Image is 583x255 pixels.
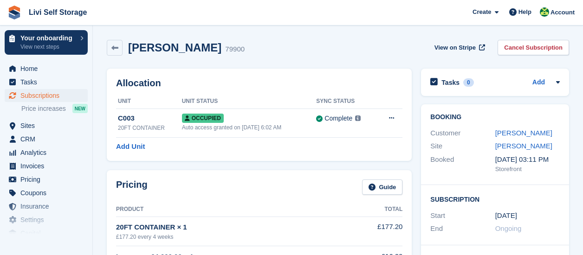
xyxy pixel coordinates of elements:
time: 2025-04-01 00:00:00 UTC [495,210,517,221]
a: Guide [362,179,403,195]
h2: [PERSON_NAME] [128,41,221,54]
span: Settings [20,213,76,226]
div: 20FT CONTAINER [118,124,182,132]
h2: Pricing [116,179,148,195]
span: View on Stripe [434,43,476,52]
p: Your onboarding [20,35,76,41]
a: Your onboarding View next steps [5,30,88,55]
a: menu [5,227,88,240]
a: menu [5,133,88,146]
div: Complete [324,114,352,123]
th: Product [116,202,349,217]
div: [DATE] 03:11 PM [495,154,560,165]
a: [PERSON_NAME] [495,142,552,150]
a: menu [5,76,88,89]
span: Pricing [20,173,76,186]
span: Coupons [20,186,76,199]
span: Tasks [20,76,76,89]
h2: Tasks [441,78,460,87]
h2: Subscription [430,194,560,204]
span: Insurance [20,200,76,213]
a: Price increases NEW [21,103,88,114]
a: menu [5,186,88,199]
a: menu [5,200,88,213]
div: 20FT CONTAINER × 1 [116,222,349,233]
div: End [430,223,495,234]
div: 0 [463,78,474,87]
span: Capital [20,227,76,240]
span: Account [551,8,575,17]
div: C003 [118,113,182,124]
img: icon-info-grey-7440780725fd019a000dd9b08b2336e03edf1995a4989e88bcd33f0948082b44.svg [355,115,361,121]
th: Unit Status [182,94,317,109]
th: Sync Status [316,94,376,109]
span: Home [20,62,76,75]
span: CRM [20,133,76,146]
th: Total [349,202,403,217]
span: Create [473,7,491,17]
div: Booked [430,154,495,174]
th: Unit [116,94,182,109]
span: Subscriptions [20,89,76,102]
div: Auto access granted on [DATE] 6:02 AM [182,123,317,132]
div: Customer [430,128,495,139]
a: menu [5,173,88,186]
h2: Allocation [116,78,402,89]
a: Add Unit [116,141,145,152]
a: menu [5,213,88,226]
div: Storefront [495,165,560,174]
span: Sites [20,119,76,132]
span: Price increases [21,104,66,113]
a: Cancel Subscription [498,40,569,55]
a: View on Stripe [431,40,487,55]
img: Alex Handyside [540,7,549,17]
div: 79900 [225,44,245,55]
a: menu [5,159,88,172]
img: stora-icon-8386f47178a22dfd0bd8f6a31ec36ba5ce8667c1dd55bd0f319d3a0aa187defe.svg [7,6,21,19]
div: £177.20 every 4 weeks [116,233,349,241]
span: Analytics [20,146,76,159]
a: [PERSON_NAME] [495,129,552,137]
div: NEW [72,104,88,113]
a: menu [5,119,88,132]
a: menu [5,146,88,159]
div: Start [430,210,495,221]
a: Add [532,77,545,88]
span: Occupied [182,114,224,123]
a: menu [5,89,88,102]
td: £177.20 [349,217,403,246]
p: View next steps [20,43,76,51]
div: Site [430,141,495,152]
a: menu [5,62,88,75]
span: Invoices [20,159,76,172]
span: Ongoing [495,224,522,232]
h2: Booking [430,114,560,121]
span: Help [518,7,531,17]
a: Livi Self Storage [25,5,91,20]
